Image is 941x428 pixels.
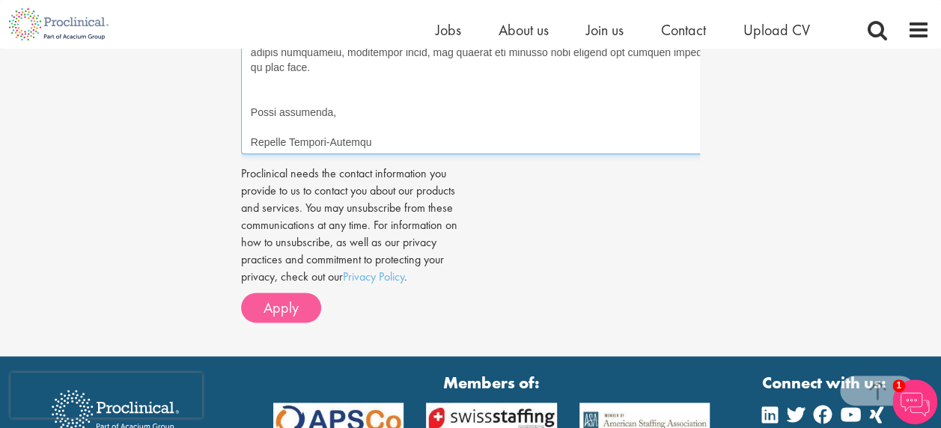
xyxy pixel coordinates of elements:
[762,371,889,394] strong: Connect with us:
[436,20,461,40] a: Jobs
[892,379,905,392] span: 1
[743,20,810,40] a: Upload CV
[586,20,624,40] a: Join us
[499,20,549,40] a: About us
[661,20,706,40] a: Contact
[241,293,321,322] button: Apply
[10,373,202,418] iframe: reCAPTCHA
[343,269,404,284] a: Privacy Policy
[241,165,460,285] p: Proclinical needs the contact information you provide to us to contact you about our products and...
[892,379,937,424] img: Chatbot
[273,371,710,394] strong: Members of:
[264,298,299,317] span: Apply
